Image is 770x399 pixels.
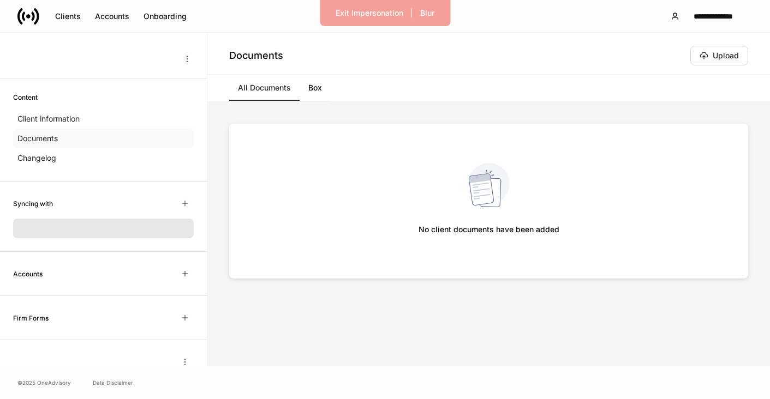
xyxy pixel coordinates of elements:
a: Data Disclaimer [93,378,133,387]
button: Accounts [88,8,136,25]
h6: Syncing with [13,198,53,209]
p: Client information [17,113,80,124]
p: Changelog [17,153,56,164]
div: Blur [420,8,434,19]
a: Documents [13,129,194,148]
h6: Firm Forms [13,313,49,323]
a: Changelog [13,148,194,168]
button: Onboarding [136,8,194,25]
div: Clients [55,11,81,22]
div: Accounts [95,11,129,22]
span: © 2025 OneAdvisory [17,378,71,387]
button: Upload [690,46,748,65]
h4: Documents [229,49,283,62]
a: Box [300,75,331,101]
div: Upload [713,50,739,61]
a: Client information [13,109,194,129]
button: Blur [413,4,441,22]
button: Clients [48,8,88,25]
h6: Content [13,92,38,102]
p: Documents [17,133,58,144]
button: Exit Impersonation [329,4,410,22]
div: Exit Impersonation [336,8,403,19]
div: Onboarding [144,11,187,22]
h5: No client documents have been added [419,220,559,239]
h6: Accounts [13,269,43,279]
a: All Documents [229,75,300,101]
